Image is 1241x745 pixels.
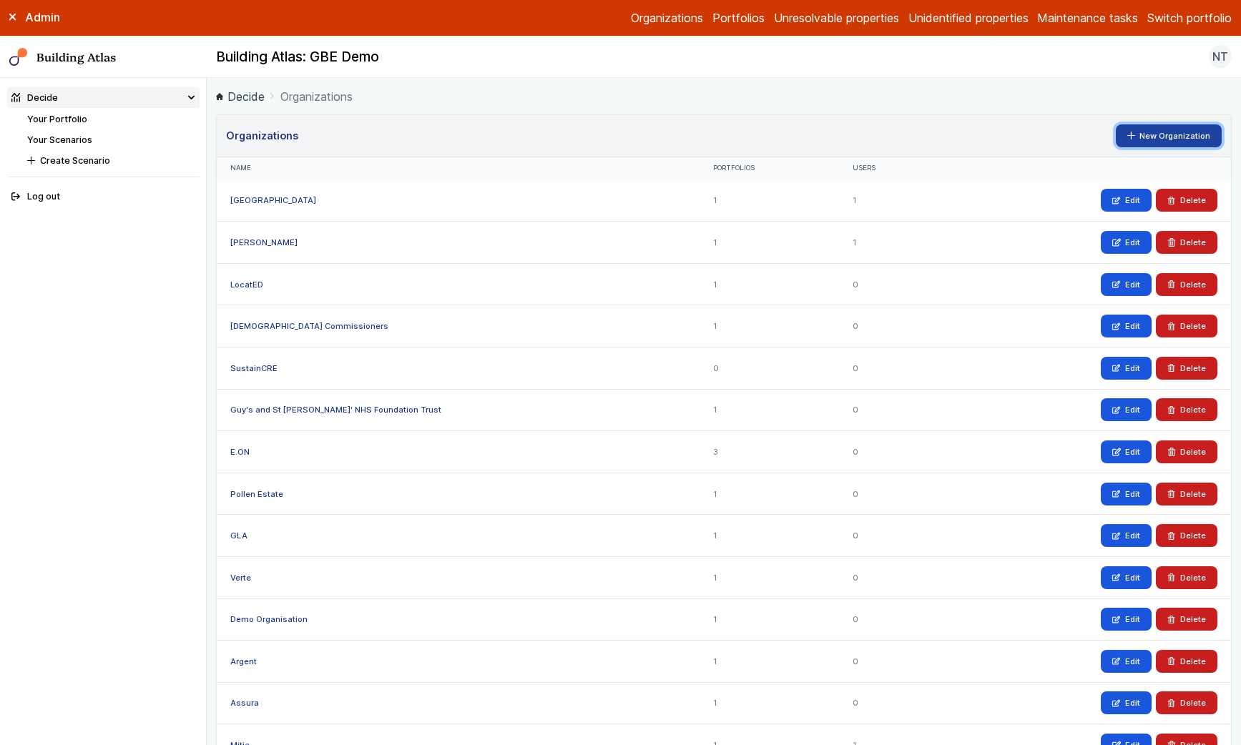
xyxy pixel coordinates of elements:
[853,164,927,173] div: Users
[1101,566,1152,589] a: Edit
[699,598,838,641] div: 1
[230,531,247,541] a: GLA
[699,305,838,347] div: 1
[1101,273,1152,296] a: Edit
[699,515,838,557] div: 1
[216,48,379,66] h2: Building Atlas: GBE Demo
[27,114,87,124] a: Your Portfolio
[1101,398,1152,421] a: Edit
[838,515,940,557] div: 0
[774,9,899,26] a: Unresolvable properties
[230,573,251,583] a: Verte
[230,489,283,499] a: Pollen Estate
[1212,48,1228,65] span: NT
[1156,608,1217,631] button: Delete
[230,321,388,331] a: [DEMOGRAPHIC_DATA] Commissioners
[230,698,259,708] a: Assura
[1101,524,1152,547] a: Edit
[1156,691,1217,714] button: Delete
[230,195,316,205] a: [GEOGRAPHIC_DATA]
[838,556,940,598] div: 0
[699,473,838,515] div: 1
[631,9,703,26] a: Organizations
[1156,231,1217,254] button: Delete
[1101,650,1152,673] a: Edit
[838,473,940,515] div: 0
[699,347,838,389] div: 0
[1156,650,1217,673] button: Delete
[699,556,838,598] div: 1
[1156,398,1217,421] button: Delete
[713,164,825,173] div: Portfolios
[230,237,298,247] a: [PERSON_NAME]
[838,389,940,431] div: 0
[1101,440,1152,463] a: Edit
[838,263,940,305] div: 0
[838,222,940,264] div: 1
[230,405,441,415] a: Guy's and St [PERSON_NAME]' NHS Foundation Trust
[838,598,940,641] div: 0
[27,134,92,145] a: Your Scenarios
[1156,566,1217,589] button: Delete
[230,164,685,173] div: Name
[11,91,58,104] div: Decide
[838,180,940,222] div: 1
[230,280,263,290] a: LocatED
[7,187,200,207] button: Log out
[216,88,265,105] a: Decide
[699,180,838,222] div: 1
[1156,189,1217,212] button: Delete
[280,88,353,105] span: Organizations
[699,682,838,724] div: 1
[226,128,298,144] h3: Organizations
[838,305,940,347] div: 0
[1147,9,1232,26] button: Switch portfolio
[838,347,940,389] div: 0
[1156,483,1217,505] button: Delete
[908,9,1029,26] a: Unidentified properties
[23,150,200,171] button: Create Scenario
[1101,357,1152,380] a: Edit
[1116,124,1222,147] a: New Organization
[838,682,940,724] div: 0
[1156,315,1217,337] button: Delete
[1101,691,1152,714] a: Edit
[1209,45,1232,68] button: NT
[1101,483,1152,505] a: Edit
[9,48,28,66] img: main-0bbd2752.svg
[1156,440,1217,463] button: Delete
[699,641,838,683] div: 1
[1101,315,1152,337] a: Edit
[838,641,940,683] div: 0
[1101,231,1152,254] a: Edit
[230,656,257,666] a: Argent
[699,389,838,431] div: 1
[838,431,940,473] div: 0
[1156,273,1217,296] button: Delete
[230,614,308,624] a: Demo Organisation
[230,447,250,457] a: E.ON
[699,263,838,305] div: 1
[712,9,765,26] a: Portfolios
[7,87,200,108] summary: Decide
[1156,524,1217,547] button: Delete
[699,222,838,264] div: 1
[699,431,838,473] div: 3
[230,363,278,373] a: SustainCRE
[1156,357,1217,380] button: Delete
[1101,189,1152,212] a: Edit
[1101,608,1152,631] a: Edit
[1037,9,1138,26] a: Maintenance tasks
